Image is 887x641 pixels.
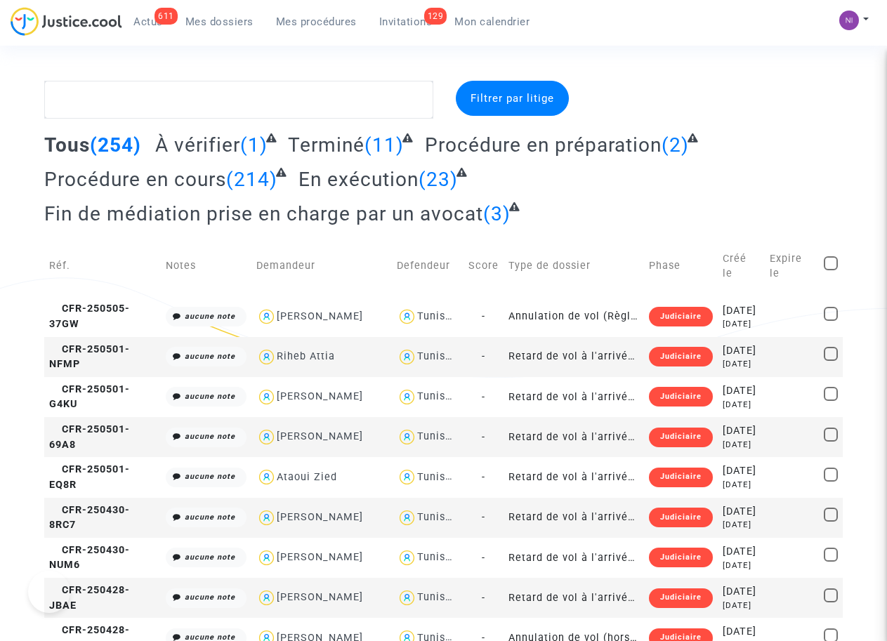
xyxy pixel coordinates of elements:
[482,592,485,604] span: -
[161,236,252,296] td: Notes
[723,303,759,319] div: [DATE]
[649,468,713,487] div: Judiciaire
[185,432,235,441] i: aucune note
[723,624,759,640] div: [DATE]
[723,399,759,411] div: [DATE]
[277,390,363,402] div: [PERSON_NAME]
[265,11,368,32] a: Mes procédures
[277,511,363,523] div: [PERSON_NAME]
[256,508,277,528] img: icon-user.svg
[155,133,240,157] span: À vérifier
[723,519,759,531] div: [DATE]
[417,350,459,362] div: Tunisair
[723,358,759,370] div: [DATE]
[276,15,357,28] span: Mes procédures
[723,423,759,439] div: [DATE]
[256,387,277,407] img: icon-user.svg
[504,337,644,377] td: Retard de vol à l'arrivée (Règlement CE n°261/2004)
[417,390,459,402] div: Tunisair
[504,296,644,336] td: Annulation de vol (Règlement CE n°261/2004)
[425,133,662,157] span: Procédure en préparation
[44,236,161,296] td: Réf.
[417,430,459,442] div: Tunisair
[723,439,759,451] div: [DATE]
[277,471,337,483] div: Ataoui Zied
[256,347,277,367] img: icon-user.svg
[185,513,235,522] i: aucune note
[662,133,689,157] span: (2)
[44,168,226,191] span: Procédure en cours
[765,236,819,296] td: Expire le
[723,463,759,479] div: [DATE]
[482,391,485,403] span: -
[482,511,485,523] span: -
[256,467,277,487] img: icon-user.svg
[185,392,235,401] i: aucune note
[504,417,644,457] td: Retard de vol à l'arrivée (Règlement CE n°261/2004)
[723,584,759,600] div: [DATE]
[649,548,713,567] div: Judiciaire
[277,591,363,603] div: [PERSON_NAME]
[155,8,178,25] div: 611
[256,548,277,568] img: icon-user.svg
[723,504,759,520] div: [DATE]
[11,7,122,36] img: jc-logo.svg
[174,11,265,32] a: Mes dossiers
[504,377,644,417] td: Retard de vol à l'arrivée (Règlement CE n°261/2004)
[649,307,713,326] div: Judiciaire
[424,8,447,25] div: 129
[417,591,459,603] div: Tunisair
[288,133,364,157] span: Terminé
[49,383,130,411] span: CFR-250501-G4KU
[397,588,417,608] img: icon-user.svg
[90,133,141,157] span: (254)
[504,538,644,578] td: Retard de vol à l'arrivée (Règlement CE n°261/2004)
[397,508,417,528] img: icon-user.svg
[649,428,713,447] div: Judiciaire
[392,236,463,296] td: Defendeur
[482,431,485,443] span: -
[482,310,485,322] span: -
[397,347,417,367] img: icon-user.svg
[49,463,130,491] span: CFR-250501-EQ8R
[49,343,130,371] span: CFR-250501-NFMP
[256,307,277,327] img: icon-user.svg
[483,202,511,225] span: (3)
[379,15,433,28] span: Invitations
[649,347,713,366] div: Judiciaire
[185,15,254,28] span: Mes dossiers
[649,508,713,527] div: Judiciaire
[723,544,759,560] div: [DATE]
[718,236,764,296] td: Créé le
[723,343,759,359] div: [DATE]
[185,312,235,321] i: aucune note
[504,457,644,497] td: Retard de vol à l'arrivée (Règlement CE n°261/2004)
[504,578,644,618] td: Retard de vol à l'arrivée (hors UE - Convention de [GEOGRAPHIC_DATA])
[49,504,130,531] span: CFR-250430-8RC7
[504,236,644,296] td: Type de dossier
[49,544,130,571] span: CFR-250430-NUM6
[417,310,459,322] div: Tunisair
[723,383,759,399] div: [DATE]
[185,553,235,562] i: aucune note
[185,593,235,602] i: aucune note
[443,11,541,32] a: Mon calendrier
[277,350,335,362] div: Riheb Attia
[397,467,417,487] img: icon-user.svg
[417,511,459,523] div: Tunisair
[649,588,713,608] div: Judiciaire
[482,350,485,362] span: -
[277,551,363,563] div: [PERSON_NAME]
[298,168,419,191] span: En exécution
[251,236,392,296] td: Demandeur
[723,479,759,491] div: [DATE]
[839,11,859,30] img: c72f9d9a6237a8108f59372fcd3655cf
[397,387,417,407] img: icon-user.svg
[44,202,483,225] span: Fin de médiation prise en charge par un avocat
[723,560,759,571] div: [DATE]
[226,168,277,191] span: (214)
[644,236,718,296] td: Phase
[417,471,459,483] div: Tunisair
[277,430,363,442] div: [PERSON_NAME]
[471,92,554,105] span: Filtrer par litige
